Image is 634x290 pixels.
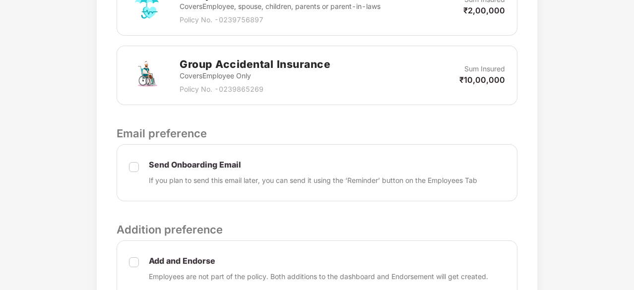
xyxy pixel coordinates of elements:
p: Addition preference [117,221,517,238]
h2: Group Accidental Insurance [180,56,330,72]
p: Covers Employee Only [180,70,330,81]
p: Policy No. - 0239865269 [180,84,330,95]
p: Sum Insured [464,63,505,74]
p: Policy No. - 0239756897 [180,14,380,25]
img: svg+xml;base64,PHN2ZyB4bWxucz0iaHR0cDovL3d3dy53My5vcmcvMjAwMC9zdmciIHdpZHRoPSI3MiIgaGVpZ2h0PSI3Mi... [129,58,165,93]
p: If you plan to send this email later, you can send it using the ‘Reminder’ button on the Employee... [149,175,477,186]
p: Add and Endorse [149,256,488,266]
p: Employees are not part of the policy. Both additions to the dashboard and Endorsement will get cr... [149,271,488,282]
p: Covers Employee, spouse, children, parents or parent-in-laws [180,1,380,12]
p: ₹10,00,000 [459,74,505,85]
p: Send Onboarding Email [149,160,477,170]
p: Email preference [117,125,517,142]
p: ₹2,00,000 [463,5,505,16]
